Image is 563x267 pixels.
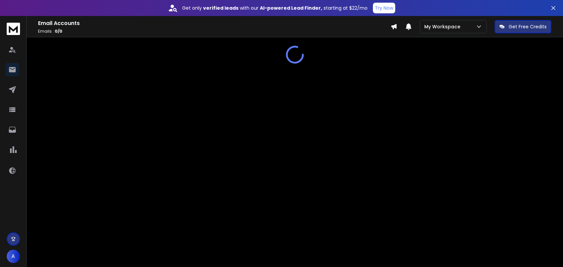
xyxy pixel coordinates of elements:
button: A [7,250,20,263]
p: Try Now [375,5,393,11]
h1: Email Accounts [38,19,391,27]
p: Get only with our starting at $22/mo [182,5,368,11]
strong: verified leads [203,5,238,11]
p: Emails : [38,29,391,34]
p: Get Free Credits [509,23,547,30]
strong: AI-powered Lead Finder, [260,5,322,11]
button: Try Now [373,3,395,13]
p: My Workspace [424,23,463,30]
img: logo [7,23,20,35]
button: Get Free Credits [495,20,551,33]
span: 0 / 0 [55,28,62,34]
